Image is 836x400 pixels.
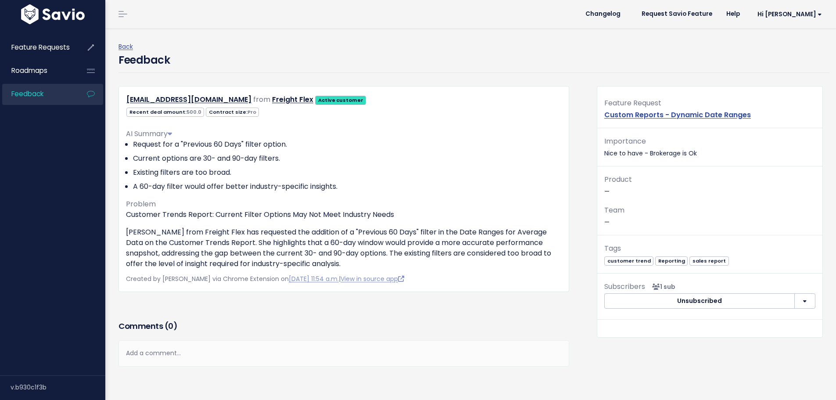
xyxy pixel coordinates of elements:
[206,108,259,117] span: Contract size:
[649,282,675,291] span: <p><strong>Subscribers</strong><br><br> - Angie Prada<br> </p>
[635,7,719,21] a: Request Savio Feature
[126,129,172,139] span: AI Summary
[133,181,562,192] li: A 60-day filter would offer better industry-specific insights.
[19,4,87,24] img: logo-white.9d6f32f41409.svg
[133,167,562,178] li: Existing filters are too broad.
[585,11,621,17] span: Changelog
[719,7,747,21] a: Help
[604,98,661,108] span: Feature Request
[604,110,751,120] a: Custom Reports - Dynamic Date Ranges
[126,274,404,283] span: Created by [PERSON_NAME] via Chrome Extension on |
[689,256,728,266] span: sales report
[341,274,404,283] a: View in source app
[604,293,795,309] button: Unsubscribed
[604,204,815,228] p: —
[133,153,562,164] li: Current options are 30- and 90-day filters.
[747,7,829,21] a: Hi [PERSON_NAME]
[118,52,170,68] h4: Feedback
[604,256,653,265] a: customer trend
[272,94,313,105] a: Freight Flex
[604,173,815,197] p: —
[604,174,632,184] span: Product
[187,108,201,115] span: 500.0
[133,139,562,150] li: Request for a "Previous 60 Days" filter option.
[126,227,562,269] p: [PERSON_NAME] from Freight Flex has requested the addition of a "Previous 60 Days" filter in the ...
[126,209,562,220] p: Customer Trends Report: Current Filter Options May Not Meet Industry Needs
[126,94,251,105] a: [EMAIL_ADDRESS][DOMAIN_NAME]
[604,281,645,292] span: Subscribers
[604,135,815,159] p: Nice to have - Brokerage is Ok
[118,340,569,366] div: Add a comment...
[11,89,43,98] span: Feedback
[655,256,688,266] span: Reporting
[253,94,270,105] span: from
[604,243,621,253] span: Tags
[757,11,822,18] span: Hi [PERSON_NAME]
[604,205,624,215] span: Team
[689,256,728,265] a: sales report
[655,256,688,265] a: Reporting
[11,66,47,75] span: Roadmaps
[118,42,133,51] a: Back
[11,43,70,52] span: Feature Requests
[2,37,73,58] a: Feature Requests
[289,274,339,283] a: [DATE] 11:54 a.m.
[118,320,569,332] h3: Comments ( )
[2,84,73,104] a: Feedback
[2,61,73,81] a: Roadmaps
[126,199,156,209] span: Problem
[604,256,653,266] span: customer trend
[318,97,363,104] strong: Active customer
[604,136,646,146] span: Importance
[126,108,204,117] span: Recent deal amount:
[168,321,173,332] span: 0
[248,108,256,115] span: Pro
[11,376,105,399] div: v.b930c1f3b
